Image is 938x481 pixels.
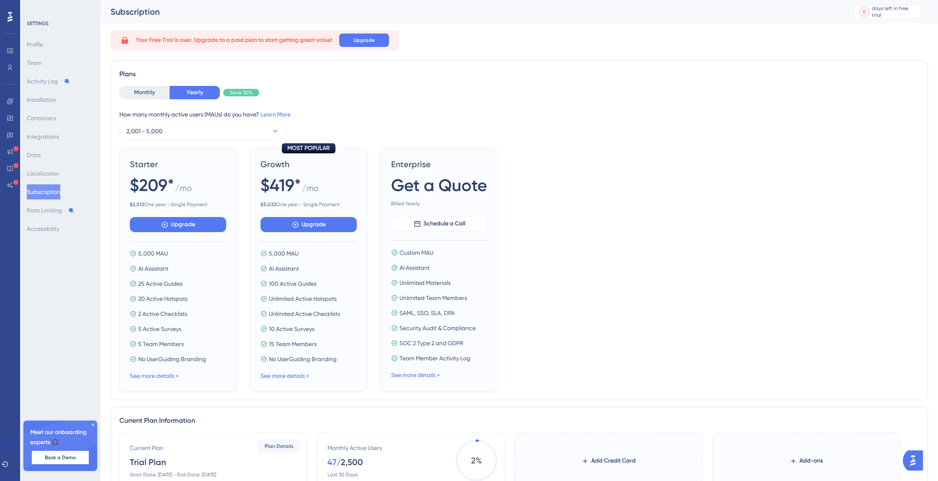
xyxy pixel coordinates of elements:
a: Learn More [260,111,291,118]
button: Add Credit Card [568,453,649,468]
button: Containers [27,111,56,126]
button: Profile [27,37,43,52]
span: 5 Team Members [138,339,184,349]
span: SOC 2 Type 2 and GDPR [399,338,464,348]
a: See more details > [260,372,309,379]
div: SETTINGS [27,20,95,27]
span: $419* [260,173,301,197]
span: One year - Single Payment [130,201,226,208]
button: Upgrade [260,217,357,232]
b: $ 2,512 [130,202,144,207]
span: Meet our onboarding experts 🎧 [30,427,90,447]
a: See more details > [130,372,178,379]
div: Monthly Active Users [327,443,382,453]
span: 100 Active Guides [269,279,317,289]
span: Security Audit & Compliance [399,323,476,333]
button: Installation [27,92,56,107]
div: How many monthly active users (MAUs) do you have? [119,109,919,119]
button: Activity Log [27,74,70,89]
span: Unlimited Active Hotspots [269,294,337,304]
button: Localization [27,166,59,181]
div: / 2,500 [337,456,363,468]
span: Upgrade [171,220,195,230]
button: Rate Limiting [27,203,75,218]
button: Upgrade [339,34,389,47]
span: Enterprise [391,158,487,170]
span: 25 Active Guides [138,279,183,289]
span: Schedule a Call [423,219,465,229]
button: 2,001 - 5,000 [119,123,287,140]
span: / mo [302,182,319,198]
span: AI Assistant [269,264,299,274]
div: Plans [119,69,919,79]
button: Monthly [119,86,170,99]
span: AI Assistant [138,264,168,274]
span: Team Member Activity Log [399,353,470,363]
button: Add-ons [776,453,836,468]
button: Subscription [27,184,60,199]
span: Book a Demo [45,454,76,461]
div: Subscription [111,6,833,18]
span: Add Credit Card [591,456,636,466]
span: 2 Active Checklists [138,309,187,319]
span: 5,000 MAU [138,248,168,259]
div: Current Plan Information [119,416,919,426]
button: Upgrade [130,217,226,232]
span: 5,000 MAU [269,248,299,259]
b: $ 5,032 [260,202,276,207]
span: / mo [175,182,192,198]
span: Unlimited Active Checklists [269,309,340,319]
div: Start Date: [DATE] - End Date: [DATE] [130,471,216,478]
span: $209* [130,173,174,197]
button: Plan Details [258,440,300,453]
span: 20 Active Hotspots [138,294,188,304]
span: No UserGuiding Branding [269,354,337,364]
iframe: UserGuiding AI Assistant Launcher [903,448,928,473]
span: 5 Active Surveys [138,324,181,334]
div: MOST POPULAR [282,143,335,153]
span: Unlimited Materials [399,278,451,288]
button: Data [27,147,41,163]
button: Yearly [170,86,220,99]
span: No UserGuiding Branding [138,354,206,364]
button: Book a Demo [32,451,89,464]
span: 10 Active Surveys [269,324,314,334]
span: AI Assistant [399,263,430,273]
span: Billed Yearly [391,200,487,207]
button: Integrations [27,129,59,144]
span: Starter [130,158,226,170]
div: 47 [327,456,337,468]
span: Upgrade [353,37,375,44]
span: Growth [260,158,357,170]
button: Accessibility [27,221,59,236]
span: SAML, SSO, SLA, DPA [399,308,455,318]
span: Unlimited Team Members [399,293,467,303]
a: See more details > [391,372,440,378]
span: 15 Team Members [269,339,317,349]
span: 2,001 - 5,000 [126,126,162,136]
button: Schedule a Call [391,216,487,231]
div: days left in free trial [872,5,918,18]
span: One year - Single Payment [260,201,357,208]
div: Current Plan [130,443,163,453]
button: Team [27,55,42,70]
span: Add-ons [799,456,823,466]
span: Get a Quote [391,173,487,197]
div: Last 30 Days [327,471,358,478]
span: Save 30% [230,89,253,96]
div: Trial Plan [130,456,166,468]
span: Custom MAU [399,248,433,258]
span: Plan Details [265,443,294,450]
span: Your Free Trial is over. Upgrade to a paid plan to start getting great value! [136,35,332,45]
div: 0 [863,8,866,15]
span: Upgrade [301,220,326,230]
